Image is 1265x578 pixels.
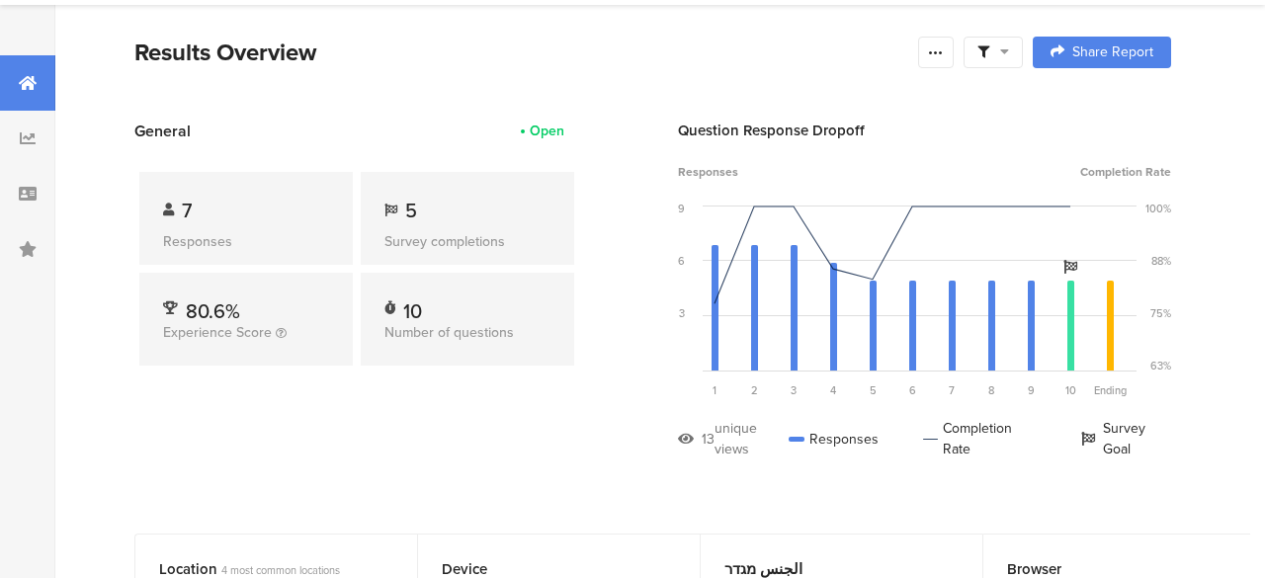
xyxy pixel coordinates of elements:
span: 1 [713,382,717,398]
div: Open [530,121,564,141]
div: Survey completions [384,231,550,252]
span: 2 [751,382,758,398]
div: Responses [163,231,329,252]
div: 100% [1145,201,1171,216]
div: 88% [1151,253,1171,269]
div: Survey Goal [1081,418,1171,459]
span: Experience Score [163,322,272,343]
span: 9 [1028,382,1035,398]
i: Survey Goal [1063,260,1077,274]
div: unique views [715,418,789,459]
div: 6 [678,253,685,269]
span: General [134,120,191,142]
span: 8 [988,382,994,398]
div: Question Response Dropoff [678,120,1171,141]
div: Ending [1090,382,1130,398]
span: Number of questions [384,322,514,343]
span: 7 [949,382,955,398]
div: Responses [789,418,879,459]
div: 75% [1150,305,1171,321]
div: Results Overview [134,35,908,70]
span: Share Report [1072,45,1153,59]
div: 9 [678,201,685,216]
span: 5 [870,382,877,398]
span: 4 most common locations [221,562,340,578]
span: 4 [830,382,836,398]
span: Completion Rate [1080,163,1171,181]
span: 80.6% [186,296,240,326]
div: Completion Rate [923,418,1037,459]
div: 3 [679,305,685,321]
div: 63% [1150,358,1171,373]
span: 5 [405,196,417,225]
div: 13 [702,429,715,450]
span: 7 [182,196,192,225]
div: 10 [403,296,422,316]
span: Responses [678,163,738,181]
span: 10 [1065,382,1076,398]
span: 3 [791,382,797,398]
span: 6 [909,382,916,398]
